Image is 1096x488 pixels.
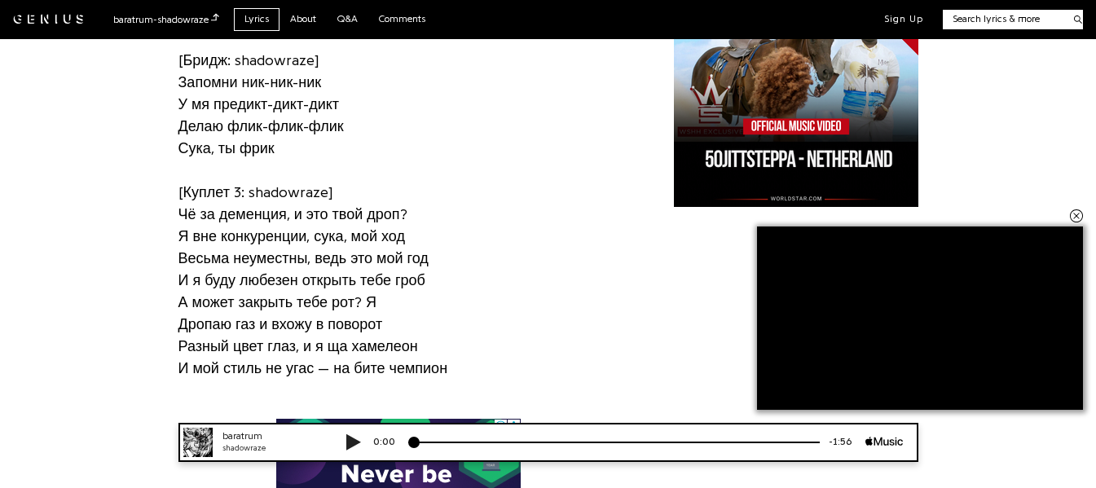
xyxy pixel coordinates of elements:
a: About [280,8,327,30]
a: Lyrics [234,8,280,30]
button: Sign Up [884,13,923,26]
a: Comments [368,8,436,30]
div: baratrum - shadowraze [113,11,219,27]
iframe: Advertisement [757,226,1083,410]
div: -1:56 [654,12,700,26]
input: Search lyrics & more [943,12,1064,26]
a: Q&A [327,8,368,30]
iframe: Advertisement [674,3,918,207]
